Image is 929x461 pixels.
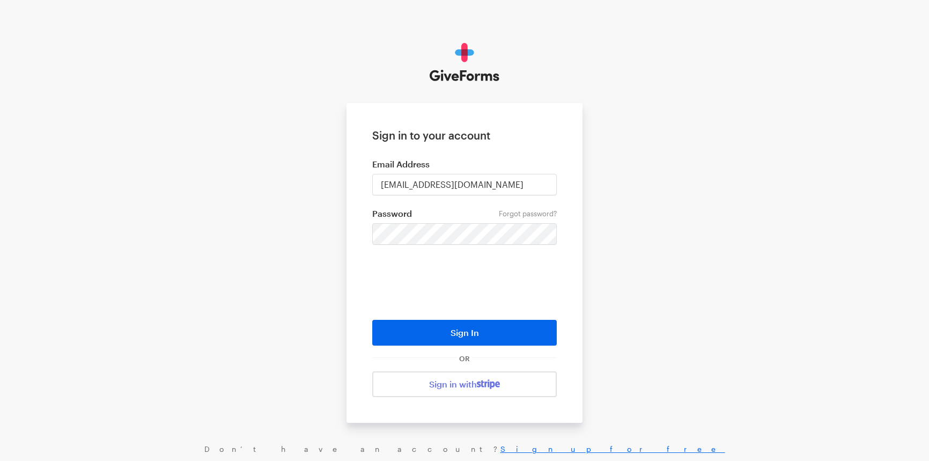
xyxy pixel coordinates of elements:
button: Sign In [372,320,557,346]
h1: Sign in to your account [372,129,557,142]
a: Sign up for free [500,444,725,453]
img: stripe-07469f1003232ad58a8838275b02f7af1ac9ba95304e10fa954b414cd571f63b.svg [477,379,500,389]
label: Email Address [372,159,557,170]
div: Don’t have an account? [11,444,918,454]
span: OR [457,354,472,363]
a: Sign in with [372,371,557,397]
label: Password [372,208,557,219]
img: GiveForms [430,43,500,82]
iframe: reCAPTCHA [383,261,546,303]
a: Forgot password? [499,209,557,218]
